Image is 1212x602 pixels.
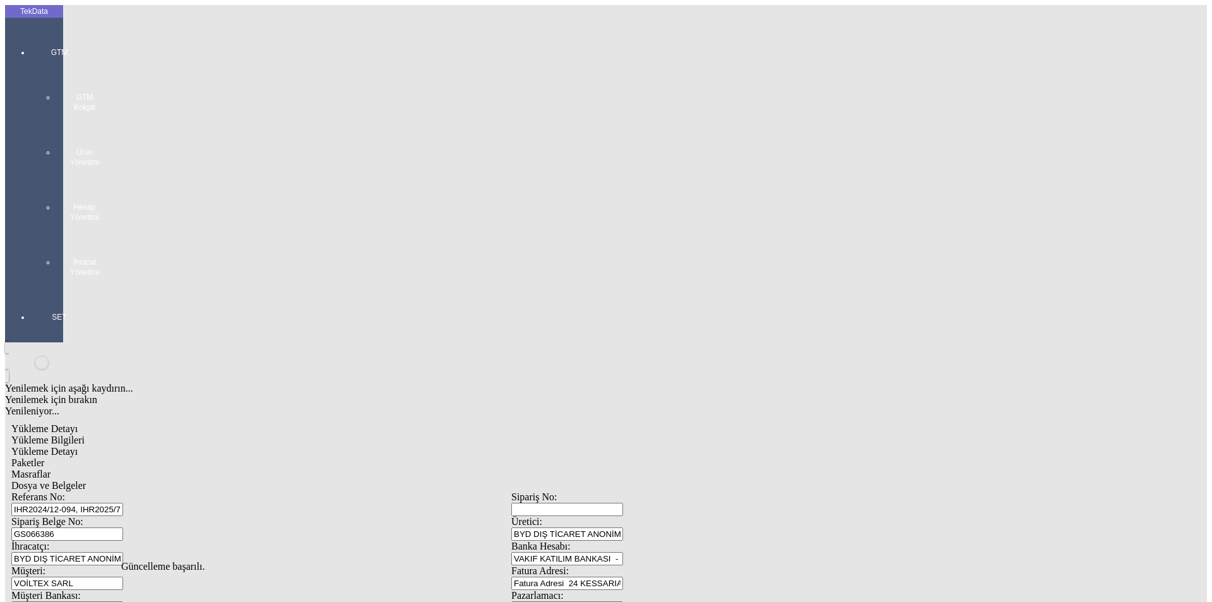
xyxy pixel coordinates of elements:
[511,590,564,601] span: Pazarlamacı:
[11,565,45,576] span: Müşteri:
[5,394,1018,406] div: Yenilemek için bırakın
[11,457,44,468] span: Paketler
[11,541,49,551] span: İhracatçı:
[40,47,78,57] span: GTM
[5,6,63,16] div: TekData
[66,202,104,222] span: Hesap Yönetimi
[121,561,1091,572] div: Güncelleme başarılı.
[5,383,1018,394] div: Yenilemek için aşağı kaydırın...
[511,541,571,551] span: Banka Hesabı:
[66,257,104,277] span: İhracat Yönetimi
[511,516,542,527] span: Üretici:
[66,147,104,167] span: Ürün Yönetimi
[40,312,78,322] span: SET
[11,446,78,457] span: Yükleme Detayı
[11,590,81,601] span: Müşteri Bankası:
[11,469,50,479] span: Masraflar
[11,435,85,445] span: Yükleme Bilgileri
[66,92,104,112] span: GTM Kokpit
[5,406,1018,417] div: Yenileniyor...
[11,516,83,527] span: Sipariş Belge No:
[511,491,557,502] span: Sipariş No:
[11,491,65,502] span: Referans No:
[11,423,78,434] span: Yükleme Detayı
[11,480,86,491] span: Dosya ve Belgeler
